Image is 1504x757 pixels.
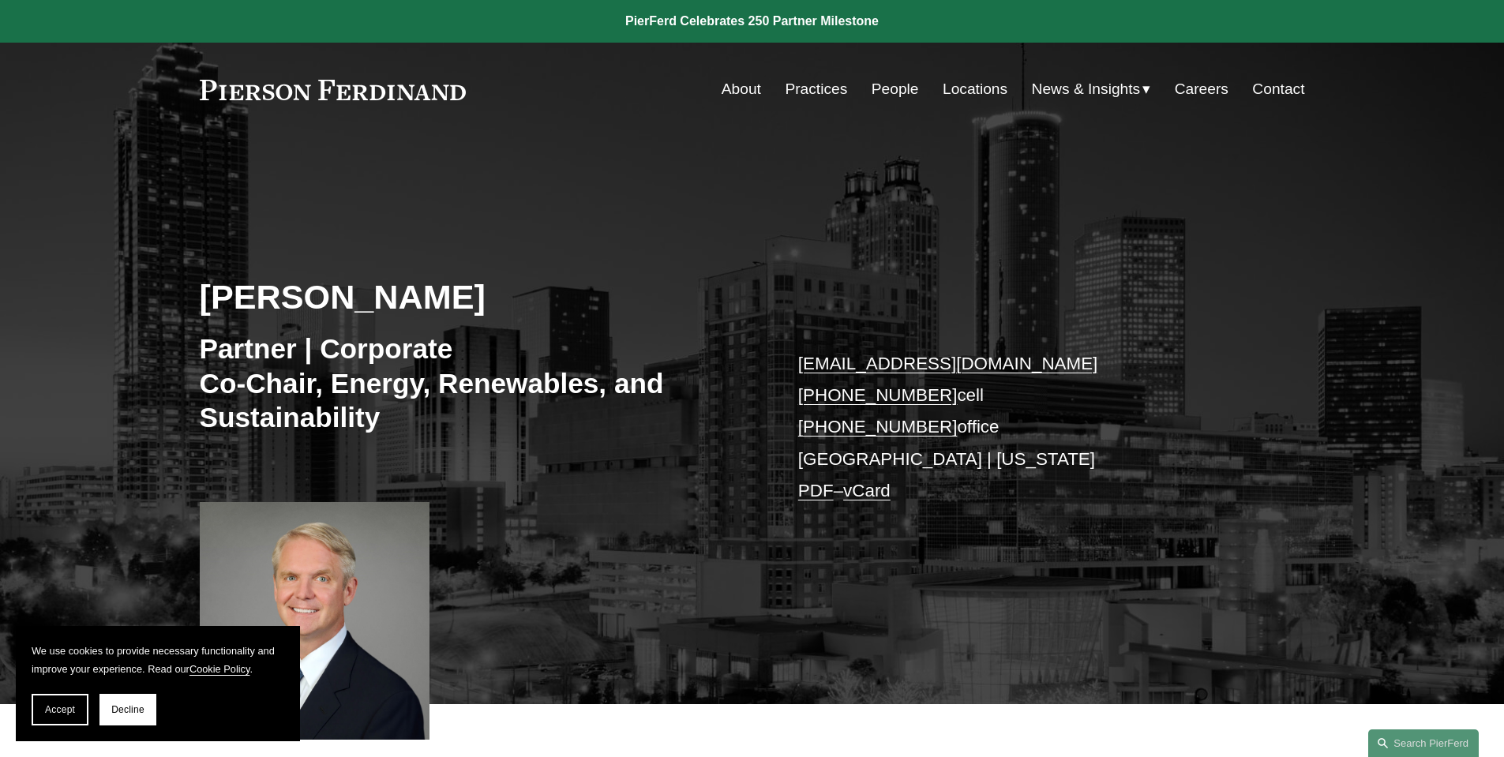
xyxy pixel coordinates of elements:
a: folder dropdown [1032,74,1151,104]
span: Accept [45,704,75,715]
a: Contact [1252,74,1304,104]
button: Accept [32,694,88,725]
a: [PHONE_NUMBER] [798,385,958,405]
a: Practices [785,74,847,104]
p: cell office [GEOGRAPHIC_DATA] | [US_STATE] – [798,348,1258,508]
a: PDF [798,481,834,500]
a: Careers [1175,74,1228,104]
a: [EMAIL_ADDRESS][DOMAIN_NAME] [798,354,1097,373]
a: vCard [843,481,891,500]
h3: Partner | Corporate Co-Chair, Energy, Renewables, and Sustainability [200,332,752,435]
a: People [872,74,919,104]
h2: [PERSON_NAME] [200,276,752,317]
section: Cookie banner [16,626,300,741]
a: Cookie Policy [189,663,250,675]
p: We use cookies to provide necessary functionality and improve your experience. Read our . [32,642,284,678]
button: Decline [99,694,156,725]
a: Locations [943,74,1007,104]
a: About [722,74,761,104]
span: Decline [111,704,144,715]
span: News & Insights [1032,76,1141,103]
a: [PHONE_NUMBER] [798,417,958,437]
a: Search this site [1368,729,1479,757]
